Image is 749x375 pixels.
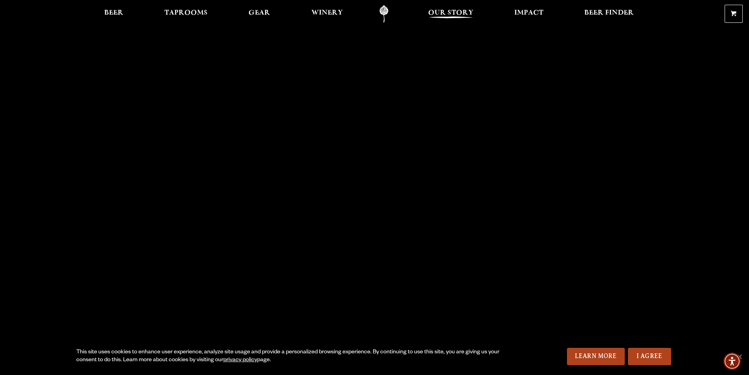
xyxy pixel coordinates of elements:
span: Beer Finder [584,10,634,16]
span: Taprooms [164,10,208,16]
a: Taprooms [159,5,213,23]
div: This site uses cookies to enhance user experience, analyze site usage and provide a personalized ... [76,349,502,364]
a: privacy policy [223,357,257,364]
a: Our Story [423,5,478,23]
a: Beer Finder [579,5,639,23]
a: Beer [99,5,129,23]
a: I Agree [628,348,671,365]
a: Odell Home [369,5,399,23]
span: Impact [514,10,543,16]
span: Winery [311,10,343,16]
a: Impact [509,5,548,23]
span: Beer [104,10,123,16]
div: Accessibility Menu [723,353,741,370]
a: Learn More [567,348,625,365]
a: Gear [243,5,275,23]
span: Gear [248,10,270,16]
span: Our Story [428,10,473,16]
a: Winery [306,5,348,23]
